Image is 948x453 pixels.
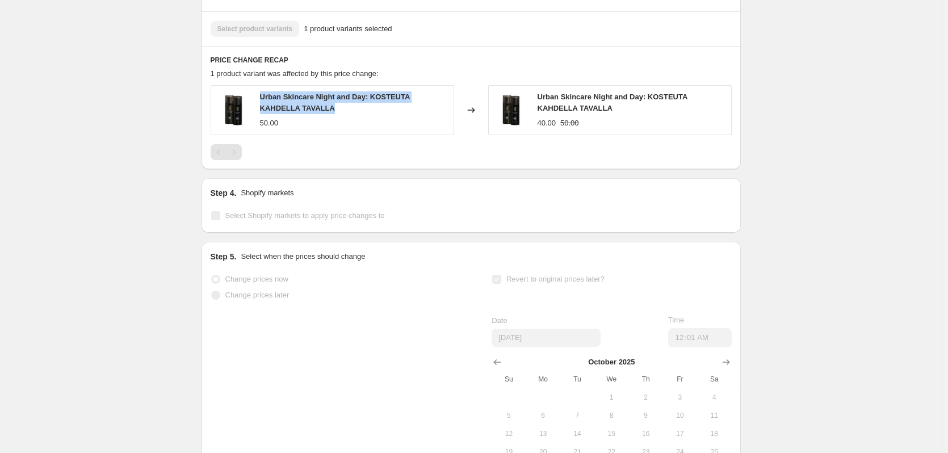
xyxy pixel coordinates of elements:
[211,187,237,199] h2: Step 4.
[538,118,556,129] div: 40.00
[496,411,521,420] span: 5
[633,429,658,438] span: 16
[702,393,727,402] span: 4
[718,354,734,370] button: Show next month, November 2025
[697,406,731,425] button: Saturday October 11 2025
[668,328,732,347] input: 12:00
[260,93,410,112] span: Urban Skincare Night and Day: KOSTEUTA KAHDELLA TAVALLA
[663,406,697,425] button: Friday October 10 2025
[565,375,590,384] span: Tu
[697,388,731,406] button: Saturday October 4 2025
[241,251,365,262] p: Select when the prices should change
[628,425,662,443] button: Thursday October 16 2025
[594,388,628,406] button: Wednesday October 1 2025
[565,429,590,438] span: 14
[668,411,693,420] span: 10
[663,388,697,406] button: Friday October 3 2025
[211,144,242,160] nav: Pagination
[560,425,594,443] button: Tuesday October 14 2025
[599,411,624,420] span: 8
[697,425,731,443] button: Saturday October 18 2025
[496,375,521,384] span: Su
[633,393,658,402] span: 2
[594,406,628,425] button: Wednesday October 8 2025
[489,354,505,370] button: Show previous month, September 2025
[560,118,579,129] strike: 50.00
[211,56,732,65] h6: PRICE CHANGE RECAP
[526,370,560,388] th: Monday
[594,425,628,443] button: Wednesday October 15 2025
[633,375,658,384] span: Th
[628,388,662,406] button: Thursday October 2 2025
[538,93,687,112] span: Urban Skincare Night and Day: KOSTEUTA KAHDELLA TAVALLA
[211,69,379,78] span: 1 product variant was affected by this price change:
[594,370,628,388] th: Wednesday
[668,429,693,438] span: 17
[496,429,521,438] span: 12
[526,406,560,425] button: Monday October 6 2025
[697,370,731,388] th: Saturday
[211,251,237,262] h2: Step 5.
[506,275,605,283] span: Revert to original prices later?
[628,370,662,388] th: Thursday
[531,375,556,384] span: Mo
[663,370,697,388] th: Friday
[702,375,727,384] span: Sa
[560,370,594,388] th: Tuesday
[304,23,392,35] span: 1 product variants selected
[599,429,624,438] span: 15
[531,429,556,438] span: 13
[599,393,624,402] span: 1
[225,275,288,283] span: Change prices now
[225,211,385,220] span: Select Shopify markets to apply price changes to
[492,316,507,325] span: Date
[560,406,594,425] button: Tuesday October 7 2025
[217,93,251,127] img: Bundle_hydroboostjahydratingbalm_2048x2048px_80x.jpg
[565,411,590,420] span: 7
[702,411,727,420] span: 11
[492,406,526,425] button: Sunday October 5 2025
[526,425,560,443] button: Monday October 13 2025
[260,118,279,129] div: 50.00
[494,93,528,127] img: Bundle_hydroboostjahydratingbalm_2048x2048px_80x.jpg
[668,316,684,324] span: Time
[633,411,658,420] span: 9
[492,425,526,443] button: Sunday October 12 2025
[663,425,697,443] button: Friday October 17 2025
[531,411,556,420] span: 6
[668,375,693,384] span: Fr
[225,291,290,299] span: Change prices later
[492,370,526,388] th: Sunday
[628,406,662,425] button: Thursday October 9 2025
[668,393,693,402] span: 3
[241,187,293,199] p: Shopify markets
[492,329,601,347] input: 9/16/2025
[599,375,624,384] span: We
[702,429,727,438] span: 18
